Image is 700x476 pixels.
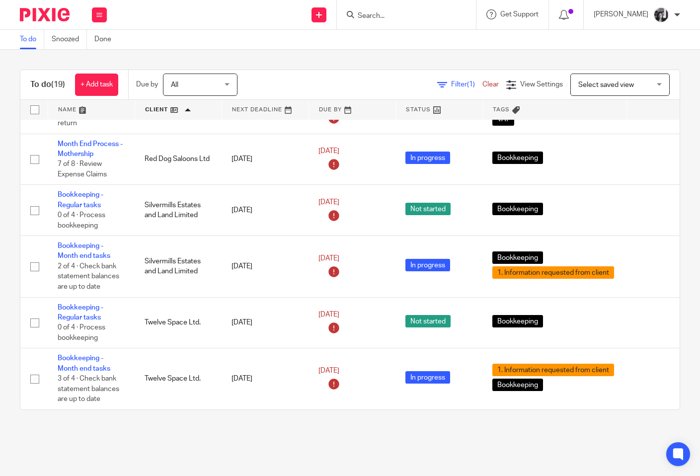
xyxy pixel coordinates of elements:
a: Bookkeeping - Regular tasks [58,304,103,321]
a: To do [20,30,44,49]
span: All [171,81,178,88]
span: Filter [451,81,482,88]
td: Silvermills Estates and Land Limited [135,236,222,297]
span: In progress [405,152,450,164]
span: Not started [405,203,451,215]
span: [DATE] [318,255,339,262]
td: Twelve Space Ltd. [135,348,222,409]
td: [DATE] [222,297,309,348]
span: 3 of 4 · Check bank statement balances are up to date [58,375,119,402]
img: Pixie [20,8,70,21]
a: Done [94,30,119,49]
span: Tags [493,107,510,112]
span: Bookkeeping [492,203,543,215]
span: 0 of 4 · Process bookkeeping [58,212,105,229]
td: [DATE] [222,236,309,297]
a: + Add task [75,74,118,96]
span: In progress [405,259,450,271]
span: Select saved view [578,81,634,88]
span: [DATE] [318,367,339,374]
td: Twelve Space Ltd. [135,297,222,348]
span: [DATE] [318,148,339,155]
span: In progress [405,371,450,384]
span: View Settings [520,81,563,88]
a: Bookkeeping - Month end tasks [58,355,110,372]
span: (1) [467,81,475,88]
input: Search [357,12,446,21]
td: [DATE] [222,185,309,236]
a: Bookkeeping - Regular tasks [58,191,103,208]
a: Snoozed [52,30,87,49]
p: [PERSON_NAME] [594,9,648,19]
span: 1. Information requested from client [492,364,614,376]
td: [DATE] [222,134,309,185]
span: Bookkeeping [492,315,543,327]
span: [DATE] [318,311,339,318]
span: 0 of 4 · Process bookkeeping [58,324,105,341]
span: Bookkeeping [492,251,543,264]
span: 2 of 4 · Check bank statement balances are up to date [58,263,119,290]
td: [DATE] [222,348,309,409]
a: Month End Process - Mothership [58,141,123,158]
span: 1. Information requested from client [492,266,614,279]
span: Not started [405,315,451,327]
span: Bookkeeping [492,152,543,164]
span: Get Support [500,11,539,18]
a: Clear [482,81,499,88]
td: Silvermills Estates and Land Limited [135,185,222,236]
span: [DATE] [318,199,339,206]
span: Bookkeeping [492,379,543,391]
a: Bookkeeping - Month end tasks [58,242,110,259]
h1: To do [30,79,65,90]
span: (19) [51,80,65,88]
span: 7 of 8 · Review Expense Claims [58,160,107,178]
img: IMG_7103.jpg [653,7,669,23]
p: Due by [136,79,158,89]
td: Red Dog Saloons Ltd [135,134,222,185]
